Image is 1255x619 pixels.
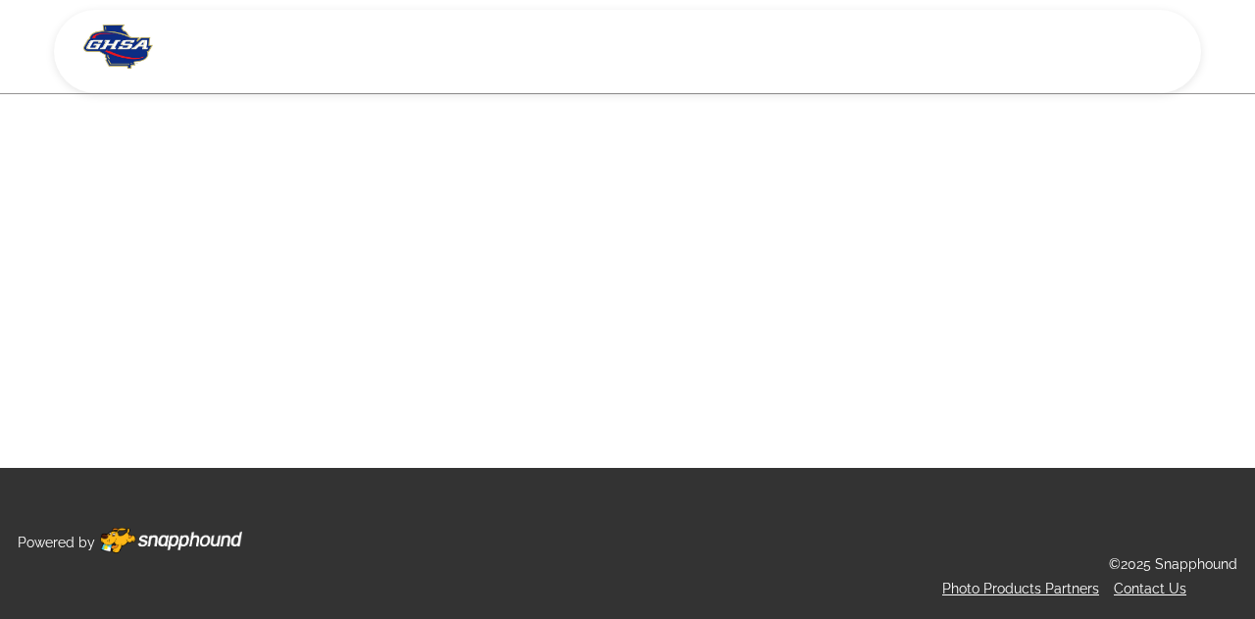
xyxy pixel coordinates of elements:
[83,25,153,69] img: Snapphound Logo
[1114,581,1186,596] a: Contact Us
[18,531,95,555] p: Powered by
[100,528,242,553] img: Footer
[942,581,1099,596] a: Photo Products Partners
[1109,552,1237,577] p: ©2025 Snapphound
